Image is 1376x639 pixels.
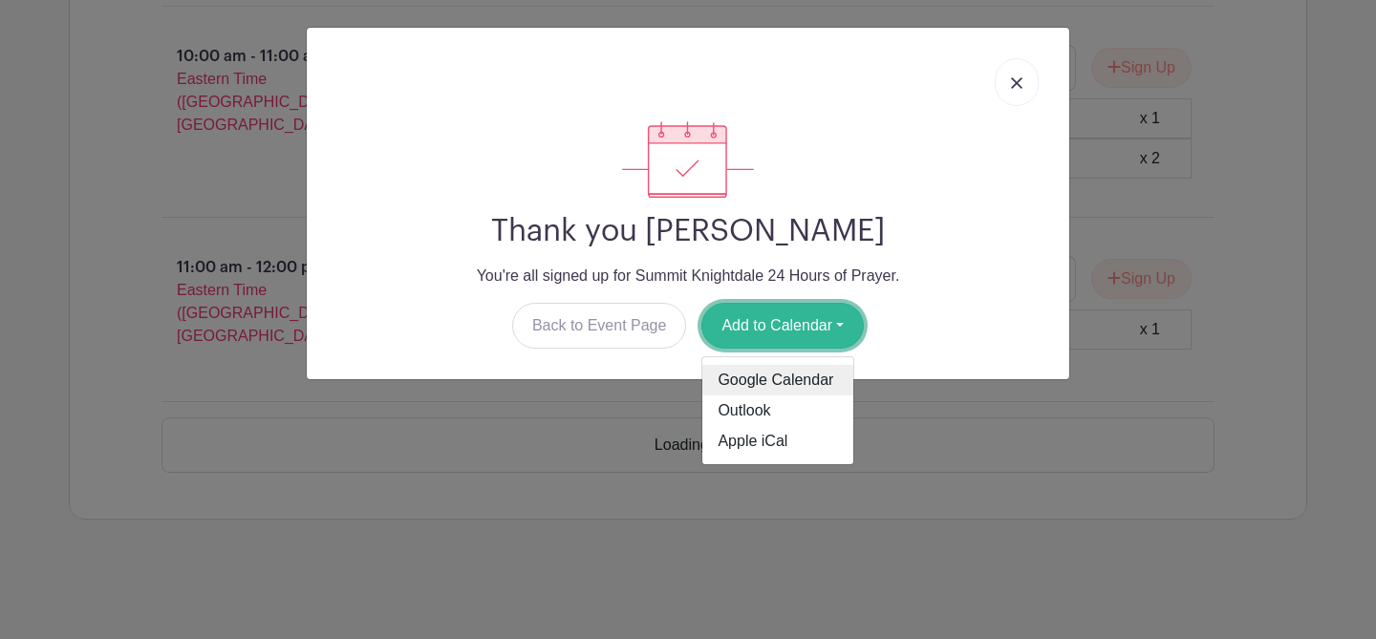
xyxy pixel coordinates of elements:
p: You're all signed up for Summit Knightdale 24 Hours of Prayer. [322,265,1054,288]
img: signup_complete-c468d5dda3e2740ee63a24cb0ba0d3ce5d8a4ecd24259e683200fb1569d990c8.svg [622,121,754,198]
a: Outlook [702,395,853,426]
button: Add to Calendar [701,303,864,349]
a: Google Calendar [702,365,853,395]
img: close_button-5f87c8562297e5c2d7936805f587ecaba9071eb48480494691a3f1689db116b3.svg [1011,77,1022,89]
a: Apple iCal [702,426,853,457]
a: Back to Event Page [512,303,687,349]
h2: Thank you [PERSON_NAME] [322,213,1054,249]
